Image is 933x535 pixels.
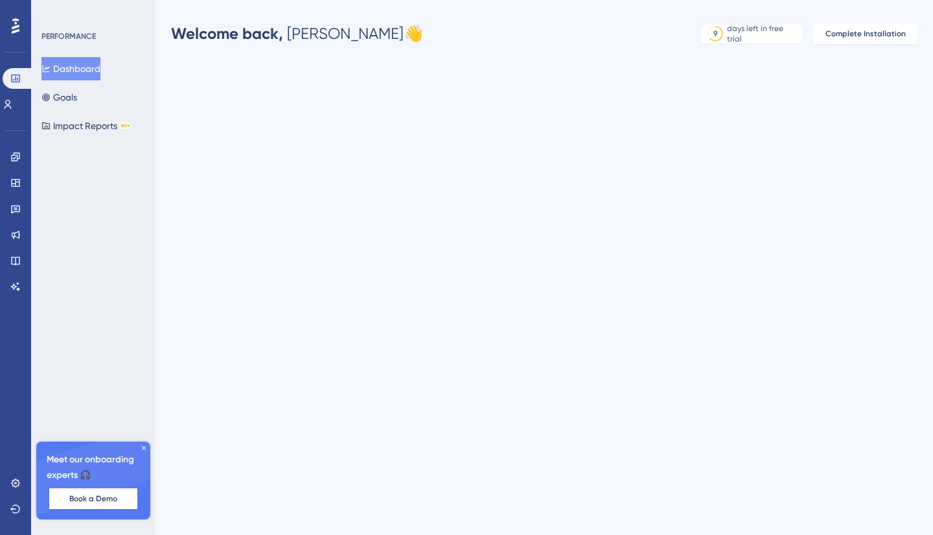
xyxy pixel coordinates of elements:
[120,123,132,129] div: BETA
[713,29,718,39] div: 9
[814,23,917,44] button: Complete Installation
[41,86,77,109] button: Goals
[49,488,137,509] button: Book a Demo
[171,24,283,43] span: Welcome back,
[727,23,799,44] div: days left in free trial
[41,114,132,137] button: Impact ReportsBETA
[825,29,906,39] span: Complete Installation
[69,493,117,504] span: Book a Demo
[41,57,100,80] button: Dashboard
[47,452,140,483] span: Meet our onboarding experts 🎧
[171,23,423,44] div: [PERSON_NAME] 👋
[41,31,96,42] div: PERFORMANCE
